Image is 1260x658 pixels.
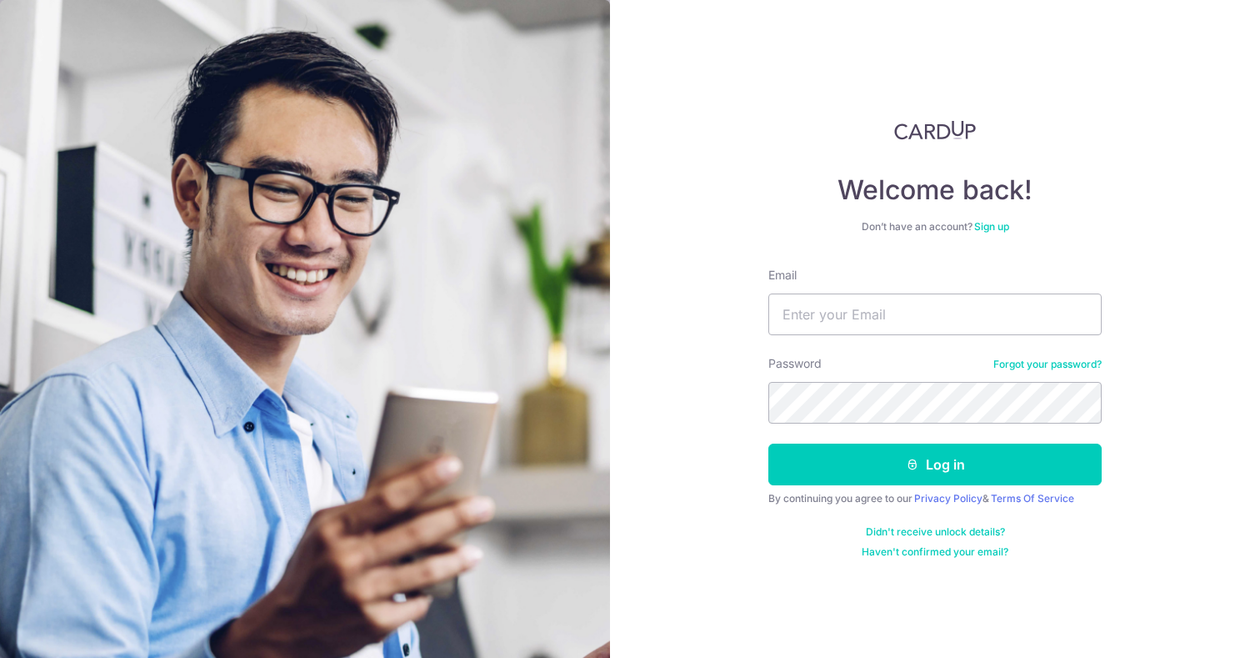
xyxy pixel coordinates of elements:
[768,267,797,284] label: Email
[768,220,1102,234] div: Don’t have an account?
[974,220,1009,233] a: Sign up
[894,120,976,140] img: CardUp Logo
[914,492,982,505] a: Privacy Policy
[862,545,1008,559] a: Haven't confirmed your email?
[768,444,1102,485] button: Log in
[993,358,1102,371] a: Forgot your password?
[866,525,1005,539] a: Didn't receive unlock details?
[768,294,1102,335] input: Enter your Email
[768,173,1102,207] h4: Welcome back!
[768,355,822,372] label: Password
[991,492,1074,505] a: Terms Of Service
[768,492,1102,505] div: By continuing you agree to our &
